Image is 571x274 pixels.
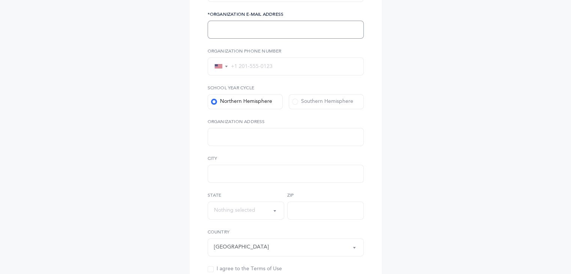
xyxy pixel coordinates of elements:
[208,193,221,198] span: State
[208,202,284,220] button: Nothing selected
[208,48,364,54] label: Organization Phone Number
[214,243,269,251] div: [GEOGRAPHIC_DATA]
[224,64,228,69] span: ▼
[208,229,364,235] label: Country
[208,155,364,162] label: City
[287,192,364,199] label: Zip
[208,238,364,256] button: United States
[228,63,357,70] input: +1 201-555-0123
[208,265,282,273] div: I agree to the Terms of Use
[211,98,272,105] div: Northern Hemisphere
[208,11,364,18] label: *Organization E-Mail Address
[533,236,562,265] iframe: Drift Widget Chat Controller
[292,98,353,105] div: Southern Hemisphere
[208,118,364,125] label: Organization Address
[208,84,364,91] label: School Year Cycle
[214,206,255,214] div: Nothing selected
